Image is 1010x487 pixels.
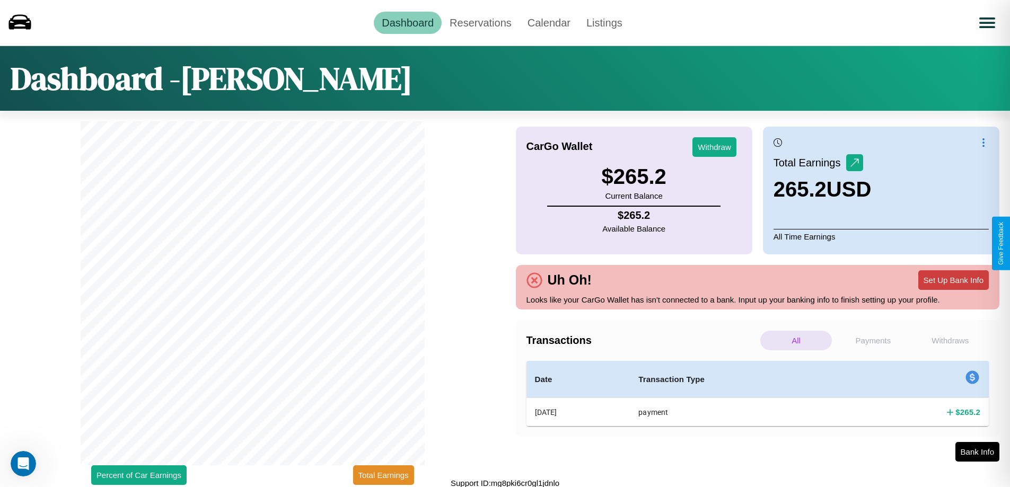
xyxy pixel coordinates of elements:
[972,8,1002,38] button: Open menu
[526,398,630,427] th: [DATE]
[692,137,736,157] button: Withdraw
[955,442,999,462] button: Bank Info
[353,465,414,485] button: Total Earnings
[997,222,1005,265] div: Give Feedback
[602,209,665,222] h4: $ 265.2
[526,334,758,347] h4: Transactions
[526,140,593,153] h4: CarGo Wallet
[918,270,989,290] button: Set Up Bank Info
[520,12,578,34] a: Calendar
[774,229,989,244] p: All Time Earnings
[602,222,665,236] p: Available Balance
[774,178,872,201] h3: 265.2 USD
[915,331,986,350] p: Withdraws
[535,373,622,386] h4: Date
[91,465,187,485] button: Percent of Car Earnings
[526,293,989,307] p: Looks like your CarGo Wallet has isn't connected to a bank. Input up your banking info to finish ...
[760,331,832,350] p: All
[601,189,666,203] p: Current Balance
[630,398,850,427] th: payment
[11,451,36,476] iframe: Intercom live chat
[11,57,412,100] h1: Dashboard - [PERSON_NAME]
[374,12,442,34] a: Dashboard
[601,165,666,189] h3: $ 265.2
[542,272,597,288] h4: Uh Oh!
[837,331,909,350] p: Payments
[638,373,841,386] h4: Transaction Type
[442,12,520,34] a: Reservations
[955,406,980,418] h4: $ 265.2
[526,361,989,426] table: simple table
[578,12,630,34] a: Listings
[774,153,846,172] p: Total Earnings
